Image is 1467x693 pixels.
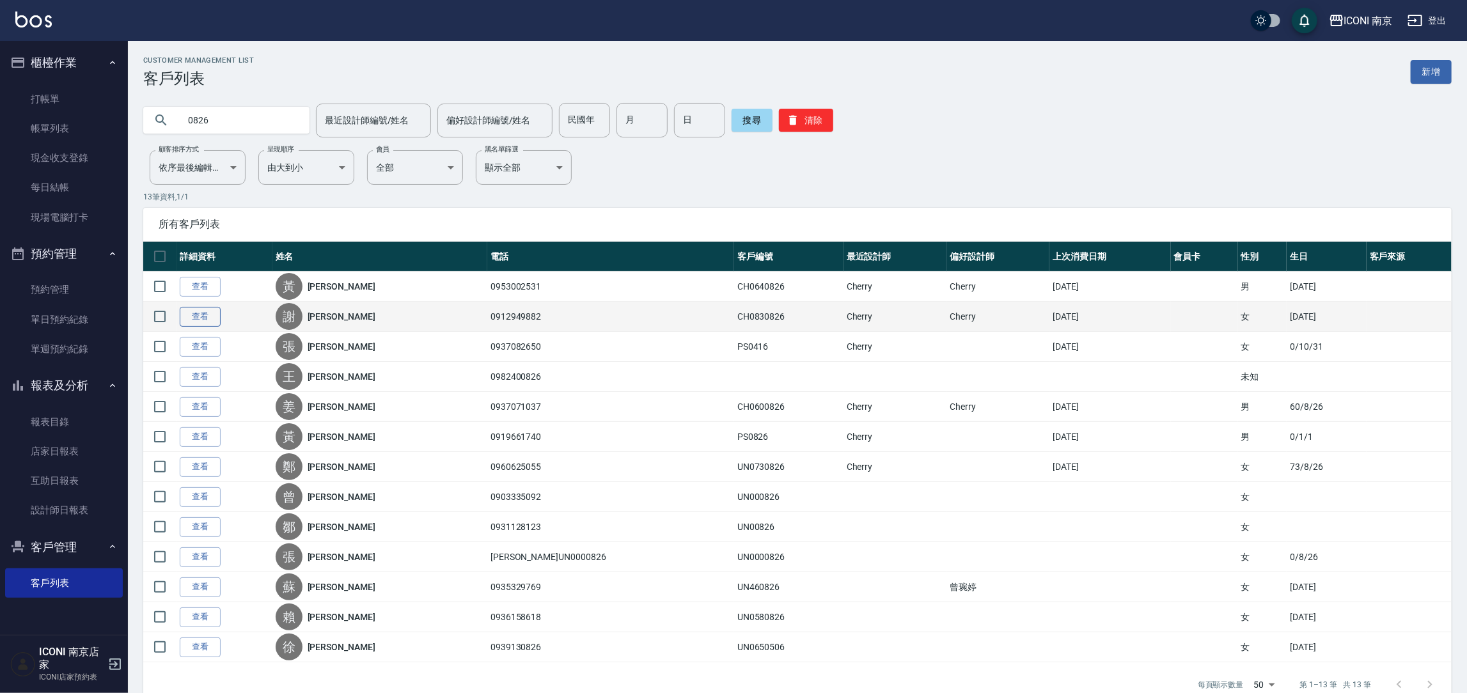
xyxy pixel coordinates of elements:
[1287,572,1367,602] td: [DATE]
[308,460,375,473] a: [PERSON_NAME]
[487,482,734,512] td: 0903335092
[1238,242,1287,272] th: 性別
[308,550,375,563] a: [PERSON_NAME]
[1049,302,1170,332] td: [DATE]
[1049,422,1170,452] td: [DATE]
[5,407,123,437] a: 報表目錄
[15,12,52,27] img: Logo
[734,422,843,452] td: PS0826
[150,150,246,185] div: 依序最後編輯時間
[308,430,375,443] a: [PERSON_NAME]
[1287,242,1367,272] th: 生日
[276,634,302,660] div: 徐
[1287,302,1367,332] td: [DATE]
[1198,679,1244,690] p: 每頁顯示數量
[487,512,734,542] td: 0931128123
[308,370,375,383] a: [PERSON_NAME]
[487,362,734,392] td: 0982400826
[5,369,123,402] button: 報表及分析
[5,334,123,364] a: 單週預約紀錄
[267,144,294,154] label: 呈現順序
[180,577,221,597] a: 查看
[308,400,375,413] a: [PERSON_NAME]
[5,237,123,270] button: 預約管理
[308,611,375,623] a: [PERSON_NAME]
[1292,8,1317,33] button: save
[1344,13,1393,29] div: ICONI 南京
[843,302,946,332] td: Cherry
[308,490,375,503] a: [PERSON_NAME]
[843,392,946,422] td: Cherry
[276,423,302,450] div: 黃
[5,114,123,143] a: 帳單列表
[734,452,843,482] td: UN0730826
[487,452,734,482] td: 0960625055
[487,572,734,602] td: 0935329769
[276,483,302,510] div: 曾
[1049,392,1170,422] td: [DATE]
[1238,452,1287,482] td: 女
[487,422,734,452] td: 0919661740
[180,367,221,387] a: 查看
[180,397,221,417] a: 查看
[276,543,302,570] div: 張
[180,307,221,327] a: 查看
[487,542,734,572] td: [PERSON_NAME]UN0000826
[5,495,123,525] a: 設計師日報表
[946,302,1049,332] td: Cherry
[1238,272,1287,302] td: 男
[180,427,221,447] a: 查看
[143,70,254,88] h3: 客戶列表
[1411,60,1452,84] a: 新增
[1287,272,1367,302] td: [DATE]
[1238,512,1287,542] td: 女
[1238,362,1287,392] td: 未知
[308,520,375,533] a: [PERSON_NAME]
[143,191,1452,203] p: 13 筆資料, 1 / 1
[734,632,843,662] td: UN0650506
[1049,242,1170,272] th: 上次消費日期
[1287,422,1367,452] td: 0/1/1
[5,466,123,495] a: 互助日報表
[177,242,272,272] th: 詳細資料
[734,302,843,332] td: CH0830826
[1049,272,1170,302] td: [DATE]
[734,512,843,542] td: UN00826
[843,332,946,362] td: Cherry
[180,517,221,537] a: 查看
[1238,482,1287,512] td: 女
[276,603,302,630] div: 賴
[779,109,833,132] button: 清除
[272,242,487,272] th: 姓名
[1367,242,1452,272] th: 客戶來源
[276,573,302,600] div: 蘇
[367,150,463,185] div: 全部
[1287,632,1367,662] td: [DATE]
[5,437,123,466] a: 店家日報表
[179,103,299,137] input: 搜尋關鍵字
[487,272,734,302] td: 0953002531
[180,277,221,297] a: 查看
[476,150,572,185] div: 顯示全部
[180,457,221,477] a: 查看
[276,393,302,420] div: 姜
[1287,392,1367,422] td: 60/8/26
[946,392,1049,422] td: Cherry
[5,203,123,232] a: 現場電腦打卡
[1238,542,1287,572] td: 女
[143,56,254,65] h2: Customer Management List
[308,641,375,653] a: [PERSON_NAME]
[843,242,946,272] th: 最近設計師
[485,144,518,154] label: 黑名單篩選
[308,280,375,293] a: [PERSON_NAME]
[732,109,773,132] button: 搜尋
[159,144,199,154] label: 顧客排序方式
[1049,452,1170,482] td: [DATE]
[1238,572,1287,602] td: 女
[843,422,946,452] td: Cherry
[1324,8,1398,34] button: ICONI 南京
[1402,9,1452,33] button: 登出
[276,453,302,480] div: 鄭
[487,302,734,332] td: 0912949882
[5,46,123,79] button: 櫃檯作業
